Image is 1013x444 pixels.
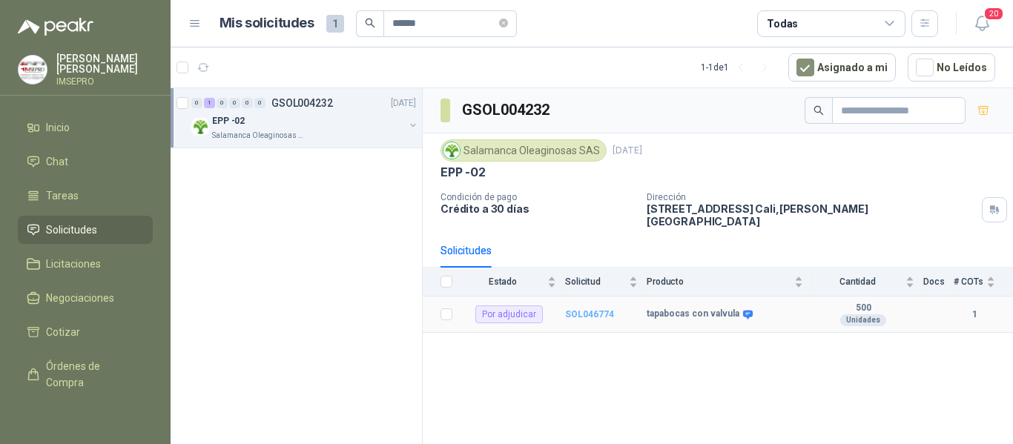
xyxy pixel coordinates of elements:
span: close-circle [499,19,508,27]
h1: Mis solicitudes [220,13,314,34]
span: Solicitudes [46,222,97,238]
div: 0 [191,98,202,108]
div: Unidades [840,314,886,326]
p: [STREET_ADDRESS] Cali , [PERSON_NAME][GEOGRAPHIC_DATA] [647,202,976,228]
th: Docs [923,268,954,296]
span: Órdenes de Compra [46,358,139,391]
button: No Leídos [908,53,995,82]
b: 500 [812,302,914,314]
div: 0 [254,98,265,108]
b: 1 [954,308,995,322]
div: Todas [767,16,798,32]
div: Por adjudicar [475,305,543,323]
div: 1 [204,98,215,108]
p: [DATE] [391,96,416,110]
div: 0 [242,98,253,108]
p: Dirección [647,192,976,202]
a: Solicitudes [18,216,153,244]
p: [PERSON_NAME] [PERSON_NAME] [56,53,153,74]
a: Chat [18,148,153,176]
p: EPP -02 [212,114,245,128]
a: 0 1 0 0 0 0 GSOL004232[DATE] Company LogoEPP -02Salamanca Oleaginosas SAS [191,94,419,142]
a: Licitaciones [18,250,153,278]
p: IMSEPRO [56,77,153,86]
span: Licitaciones [46,256,101,272]
p: Crédito a 30 días [440,202,635,215]
img: Logo peakr [18,18,93,36]
span: Cotizar [46,324,80,340]
p: EPP -02 [440,165,486,180]
img: Company Logo [191,118,209,136]
span: Solicitud [565,276,626,287]
button: 20 [969,10,995,37]
span: Producto [647,276,791,287]
a: SOL046774 [565,309,614,319]
th: # COTs [954,268,1013,296]
span: search [365,18,375,28]
th: Solicitud [565,268,647,296]
a: Tareas [18,182,153,210]
span: # COTs [954,276,983,287]
img: Company Logo [443,142,460,159]
th: Producto [647,268,812,296]
div: Salamanca Oleaginosas SAS [440,139,607,162]
p: Condición de pago [440,192,635,202]
div: Solicitudes [440,242,492,259]
span: close-circle [499,16,508,30]
span: Cantidad [812,276,903,287]
span: 20 [983,7,1004,21]
a: Inicio [18,113,153,142]
span: Inicio [46,119,70,136]
p: [DATE] [613,144,642,158]
a: Negociaciones [18,284,153,312]
img: Company Logo [19,56,47,84]
span: Negociaciones [46,290,114,306]
span: Tareas [46,188,79,204]
h3: GSOL004232 [462,99,552,122]
p: GSOL004232 [271,98,333,108]
div: 0 [229,98,240,108]
div: 1 - 1 de 1 [701,56,776,79]
span: Chat [46,153,68,170]
span: 1 [326,15,344,33]
span: search [814,105,824,116]
a: Remisiones [18,402,153,431]
th: Cantidad [812,268,923,296]
span: Estado [461,276,544,287]
a: Órdenes de Compra [18,352,153,397]
button: Asignado a mi [788,53,896,82]
a: Cotizar [18,318,153,346]
b: tapabocas con valvula [647,308,739,320]
p: Salamanca Oleaginosas SAS [212,130,306,142]
th: Estado [461,268,565,296]
div: 0 [217,98,228,108]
